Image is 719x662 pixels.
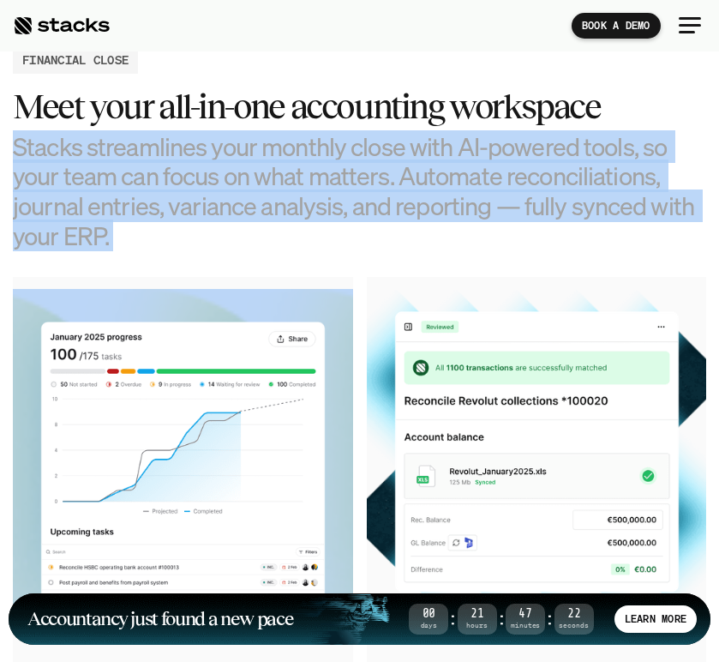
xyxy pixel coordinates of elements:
[625,613,686,625] p: LEARN MORE
[9,593,710,645] a: Accountancy just found a new pace00Days:21Hours:47Minutes:22SecondsLEARN MORE
[458,610,497,619] span: 21
[409,610,448,619] span: 00
[554,610,594,619] span: 22
[506,610,545,619] span: 47
[27,611,293,628] h1: Accountancy just found a new pace
[497,609,506,629] strong: :
[151,418,226,430] a: Privacy Policy
[448,609,457,629] strong: :
[409,623,448,629] span: Days
[458,623,497,629] span: Hours
[13,132,706,251] h3: Stacks streamlines your monthly close with AI-powered tools, so your team can focus on what matte...
[13,87,706,125] h3: Meet your all-in-one accounting workspace
[572,13,661,39] a: BOOK A DEMO
[545,609,554,629] strong: :
[582,20,650,32] p: BOOK A DEMO
[554,623,594,629] span: Seconds
[22,51,129,69] h2: FINANCIAL CLOSE
[506,623,545,629] span: Minutes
